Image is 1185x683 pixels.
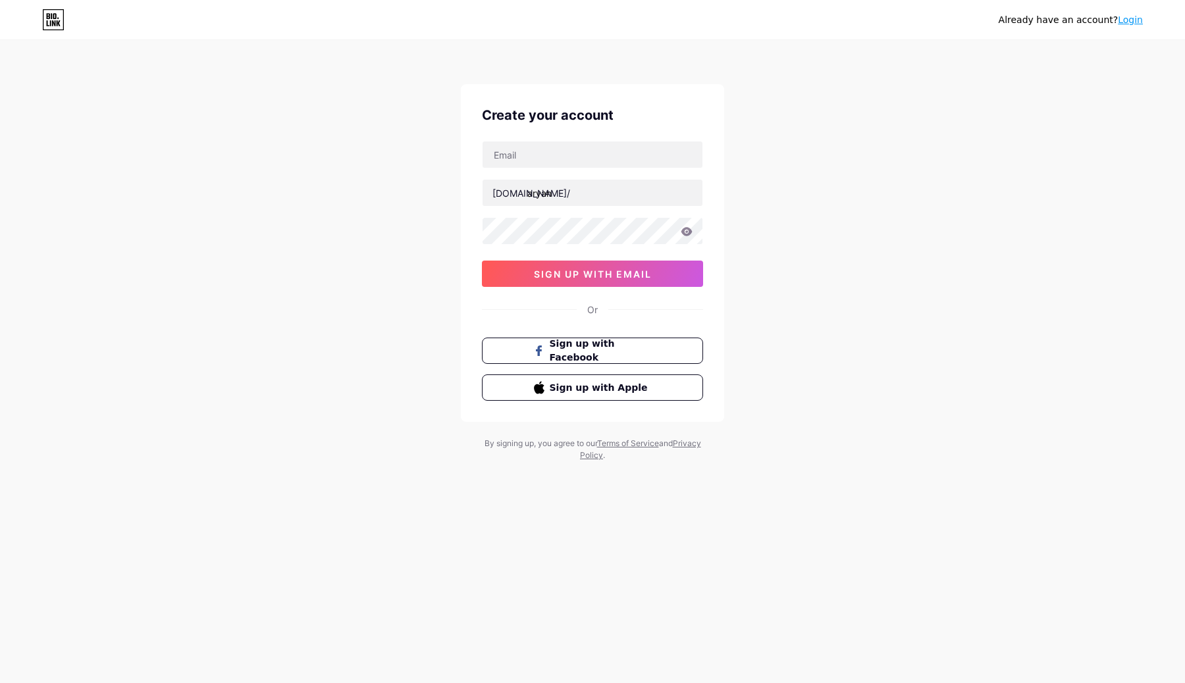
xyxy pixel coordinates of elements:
[534,268,652,280] span: sign up with email
[483,180,702,206] input: username
[483,141,702,168] input: Email
[550,337,652,365] span: Sign up with Facebook
[482,338,703,364] button: Sign up with Facebook
[482,105,703,125] div: Create your account
[597,438,659,448] a: Terms of Service
[492,186,570,200] div: [DOMAIN_NAME]/
[481,438,704,461] div: By signing up, you agree to our and .
[550,381,652,395] span: Sign up with Apple
[482,261,703,287] button: sign up with email
[587,303,598,316] div: Or
[1118,14,1143,25] a: Login
[482,374,703,401] button: Sign up with Apple
[999,13,1143,27] div: Already have an account?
